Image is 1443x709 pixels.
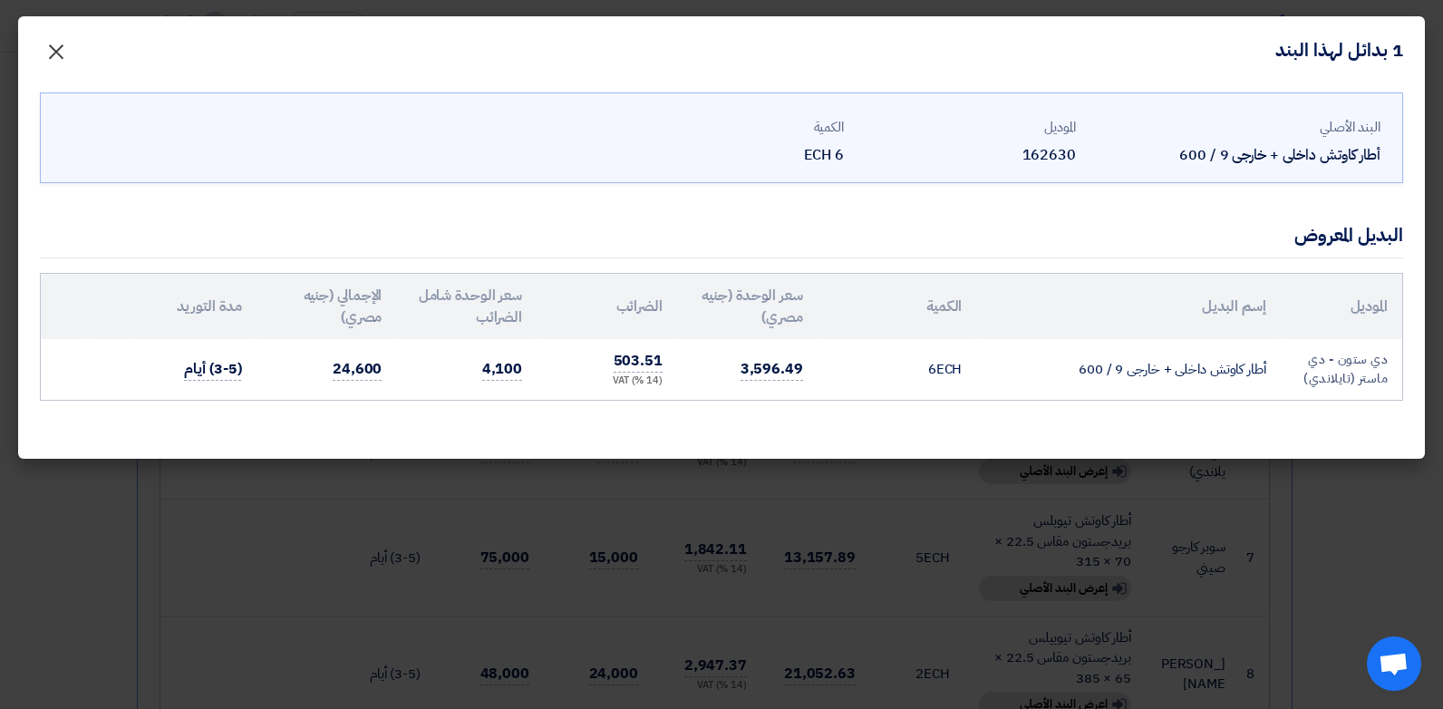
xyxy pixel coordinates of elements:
div: 162630 [858,144,1076,166]
span: (3-5) أيام [184,358,241,381]
button: Close [31,29,82,65]
span: 3,596.49 [741,358,803,381]
div: البديل المعروض [1294,221,1403,248]
th: الضرائب [537,274,677,339]
th: إسم البديل [976,274,1280,339]
td: ECH [818,339,976,400]
th: سعر الوحدة شامل الضرائب [396,274,537,339]
div: البند الأصلي [1090,117,1380,138]
a: Open chat [1367,636,1421,691]
span: 4,100 [482,358,523,381]
div: 6 ECH [626,144,844,166]
th: مدة التوريد [134,274,256,339]
td: أطار كاوتش داخلى + خارجى 9 / 600 [976,339,1280,400]
th: الكمية [818,274,976,339]
span: 6 [928,359,936,379]
h4: 1 بدائل لهذا البند [1275,38,1403,62]
td: دي ستون - دي ماستر (تايلاندي) [1281,339,1402,400]
div: الموديل [858,117,1076,138]
div: أطار كاوتش داخلى + خارجى 9 / 600 [1090,144,1380,166]
th: الإجمالي (جنيه مصري) [256,274,396,339]
div: الكمية [626,117,844,138]
span: 24,600 [333,358,382,381]
th: سعر الوحدة (جنيه مصري) [677,274,818,339]
span: 503.51 [614,350,663,373]
span: × [45,24,67,78]
div: (14 %) VAT [551,374,663,389]
th: الموديل [1281,274,1402,339]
